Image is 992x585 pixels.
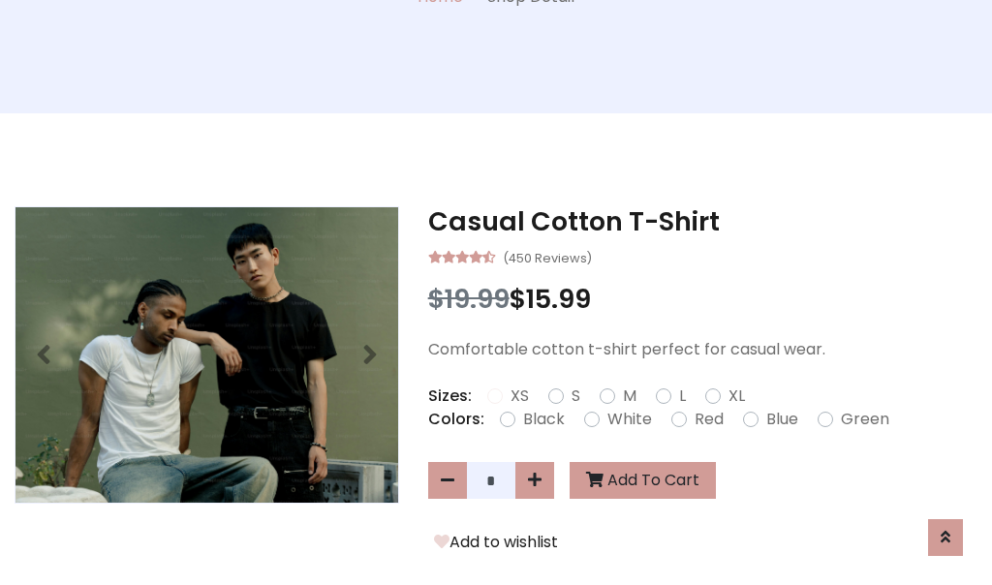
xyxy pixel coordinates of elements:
[428,385,472,408] p: Sizes:
[572,385,580,408] label: S
[695,408,724,431] label: Red
[428,408,484,431] p: Colors:
[428,281,510,317] span: $19.99
[503,245,592,268] small: (450 Reviews)
[428,338,977,361] p: Comfortable cotton t-shirt perfect for casual wear.
[523,408,565,431] label: Black
[15,207,398,503] img: Image
[607,408,652,431] label: White
[428,206,977,237] h3: Casual Cotton T-Shirt
[679,385,686,408] label: L
[728,385,745,408] label: XL
[766,408,798,431] label: Blue
[526,281,591,317] span: 15.99
[570,462,716,499] button: Add To Cart
[428,284,977,315] h3: $
[841,408,889,431] label: Green
[623,385,636,408] label: M
[511,385,529,408] label: XS
[428,530,564,555] button: Add to wishlist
